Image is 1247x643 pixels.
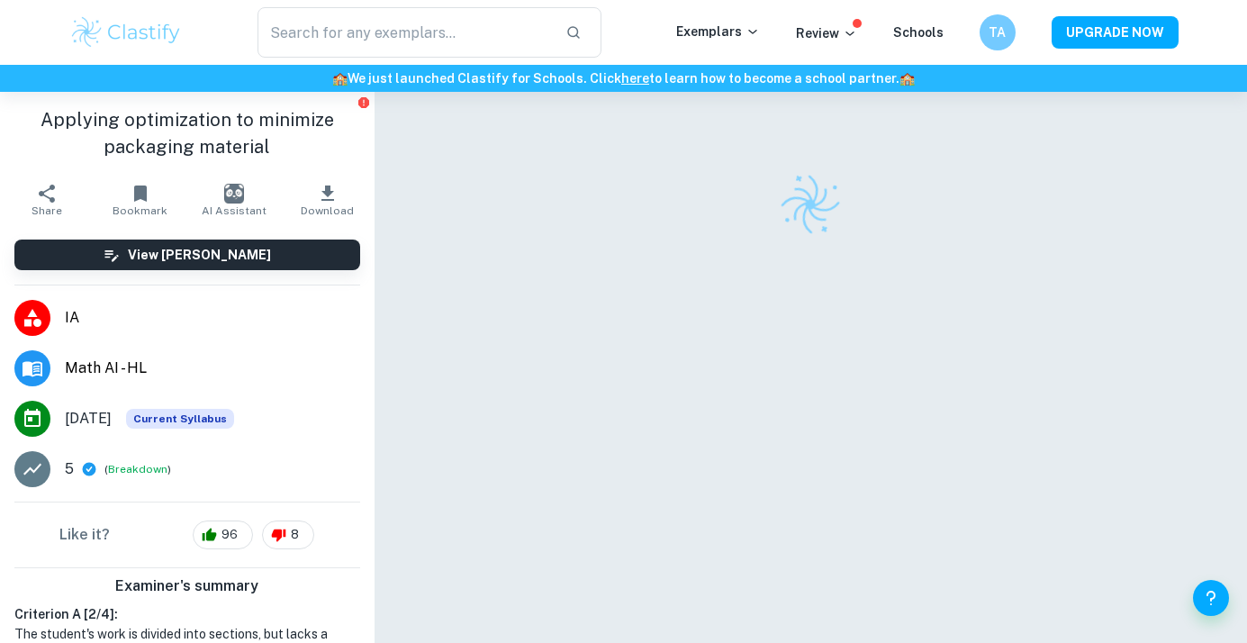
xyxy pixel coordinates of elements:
[128,245,271,265] h6: View [PERSON_NAME]
[14,106,360,160] h1: Applying optimization to minimize packaging material
[899,71,915,86] span: 🏫
[187,175,281,225] button: AI Assistant
[893,25,944,40] a: Schools
[262,521,314,549] div: 8
[281,526,309,544] span: 8
[65,358,360,379] span: Math AI - HL
[193,521,253,549] div: 96
[281,175,375,225] button: Download
[113,204,167,217] span: Bookmark
[212,526,248,544] span: 96
[126,409,234,429] span: Current Syllabus
[773,167,849,243] img: Clastify logo
[796,23,857,43] p: Review
[987,23,1008,42] h6: TA
[126,409,234,429] div: This exemplar is based on the current syllabus. Feel free to refer to it for inspiration/ideas wh...
[69,14,184,50] img: Clastify logo
[65,307,360,329] span: IA
[32,204,62,217] span: Share
[676,22,760,41] p: Exemplars
[14,240,360,270] button: View [PERSON_NAME]
[1052,16,1179,49] button: UPGRADE NOW
[258,7,552,58] input: Search for any exemplars...
[94,175,187,225] button: Bookmark
[332,71,348,86] span: 🏫
[7,575,367,597] h6: Examiner's summary
[980,14,1016,50] button: TA
[104,461,171,478] span: ( )
[224,184,244,204] img: AI Assistant
[59,524,110,546] h6: Like it?
[1193,580,1229,616] button: Help and Feedback
[621,71,649,86] a: here
[301,204,354,217] span: Download
[108,461,167,477] button: Breakdown
[357,95,371,109] button: Report issue
[4,68,1243,88] h6: We just launched Clastify for Schools. Click to learn how to become a school partner.
[14,604,360,624] h6: Criterion A [ 2 / 4 ]:
[202,204,267,217] span: AI Assistant
[65,408,112,430] span: [DATE]
[65,458,74,480] p: 5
